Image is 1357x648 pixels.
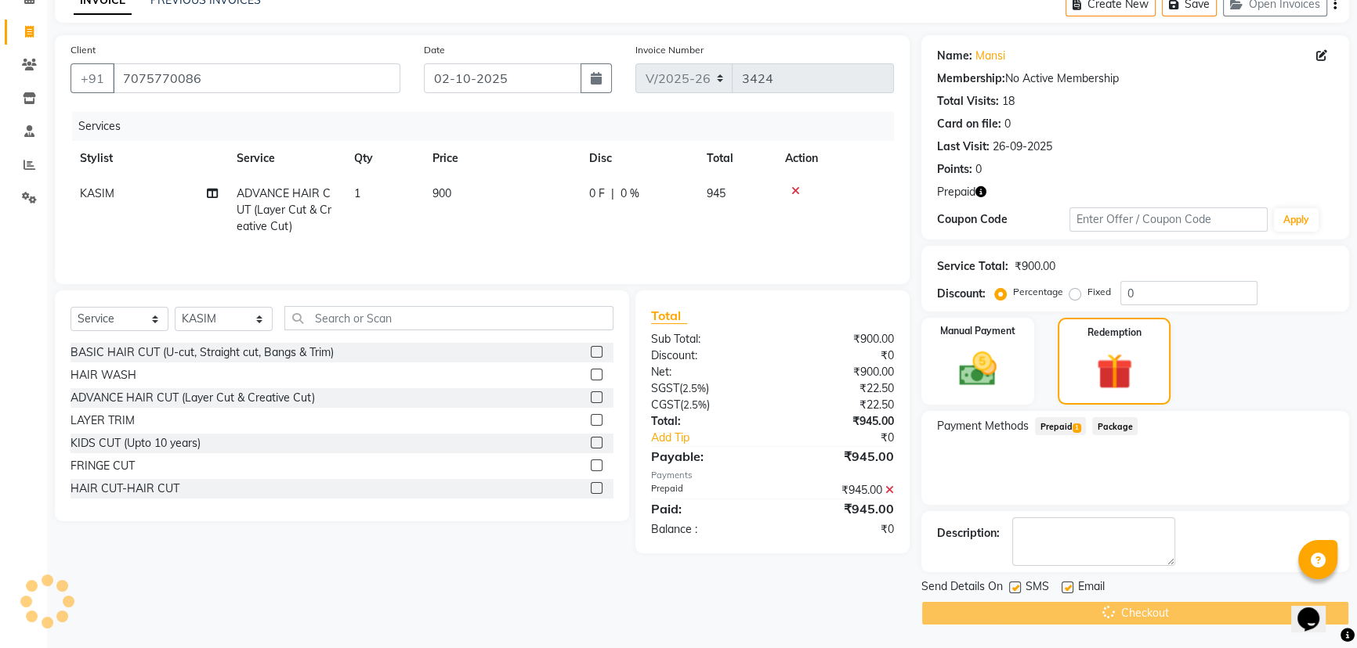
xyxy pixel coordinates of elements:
div: ₹945.00 [773,499,906,518]
th: Total [697,141,776,176]
div: Total Visits: [937,93,999,110]
th: Action [776,141,894,176]
div: Discount: [937,286,986,302]
div: No Active Membership [937,70,1333,87]
img: _cash.svg [947,347,1008,391]
div: Paid: [639,499,773,518]
th: Disc [580,141,697,176]
div: LAYER TRIM [71,412,135,429]
input: Enter Offer / Coupon Code [1069,207,1268,232]
div: Payments [651,469,895,482]
span: Prepaid [1035,417,1086,435]
span: SGST [651,381,679,395]
span: CGST [651,398,680,412]
span: 2.5% [682,382,706,394]
div: 26-09-2025 [993,139,1052,155]
div: Balance : [639,521,773,538]
div: ( ) [639,397,773,413]
span: | [611,185,614,202]
div: Coupon Code [937,211,1069,228]
span: 0 F [589,185,605,202]
div: Card on file: [937,116,1001,132]
div: Name: [937,48,972,64]
span: 1 [354,186,360,200]
label: Percentage [1013,285,1063,299]
div: HAIR CUT-HAIR CUT [71,481,179,497]
div: KIDS CUT (Upto 10 years) [71,435,201,452]
th: Service [227,141,345,176]
span: 2.5% [683,398,707,411]
div: Services [72,112,906,141]
label: Fixed [1087,285,1111,299]
div: ₹22.50 [773,397,906,413]
div: ₹0 [794,430,906,446]
span: 945 [707,186,726,200]
div: Last Visit: [937,139,990,155]
span: 0 % [621,185,639,202]
div: Sub Total: [639,331,773,347]
span: Package [1092,417,1138,435]
th: Qty [345,141,423,176]
a: Add Tip [639,430,795,446]
div: ₹900.00 [1015,258,1055,275]
div: 0 [975,161,982,178]
span: KASIM [80,186,114,200]
div: 0 [1004,116,1011,132]
div: Service Total: [937,258,1008,275]
a: Mansi [975,48,1005,64]
div: Total: [639,413,773,430]
th: Stylist [71,141,227,176]
label: Redemption [1087,326,1142,340]
label: Client [71,43,96,57]
span: Send Details On [921,578,1003,598]
div: ADVANCE HAIR CUT (Layer Cut & Creative Cut) [71,390,315,406]
div: ( ) [639,380,773,397]
span: Total [651,308,687,324]
span: SMS [1026,578,1049,598]
div: ₹0 [773,347,906,364]
input: Search or Scan [284,306,613,330]
div: Prepaid [639,482,773,499]
div: ₹945.00 [773,482,906,499]
div: ₹900.00 [773,331,906,347]
span: 900 [432,186,451,200]
th: Price [423,141,580,176]
span: Email [1078,578,1105,598]
div: ₹945.00 [773,413,906,430]
div: ₹900.00 [773,364,906,380]
div: Points: [937,161,972,178]
span: ADVANCE HAIR CUT (Layer Cut & Creative Cut) [237,186,331,233]
div: 18 [1002,93,1015,110]
span: Payment Methods [937,418,1029,434]
span: 1 [1073,423,1081,433]
img: _gift.svg [1085,349,1144,394]
div: ₹945.00 [773,447,906,466]
div: Discount: [639,347,773,364]
div: Description: [937,525,1000,542]
span: Prepaid [937,184,975,200]
label: Date [424,43,445,57]
div: BASIC HAIR CUT (U-cut, Straight cut, Bangs & Trim) [71,344,334,361]
div: ₹22.50 [773,380,906,397]
div: HAIR WASH [71,367,136,383]
label: Invoice Number [635,43,704,57]
button: Apply [1274,208,1319,232]
div: FRINGE CUT [71,458,135,474]
iframe: chat widget [1291,585,1341,632]
label: Manual Payment [940,324,1015,338]
div: ₹0 [773,521,906,538]
input: Search by Name/Mobile/Email/Code [113,63,400,93]
div: Membership: [937,70,1005,87]
div: Net: [639,364,773,380]
button: +91 [71,63,114,93]
div: Payable: [639,447,773,466]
